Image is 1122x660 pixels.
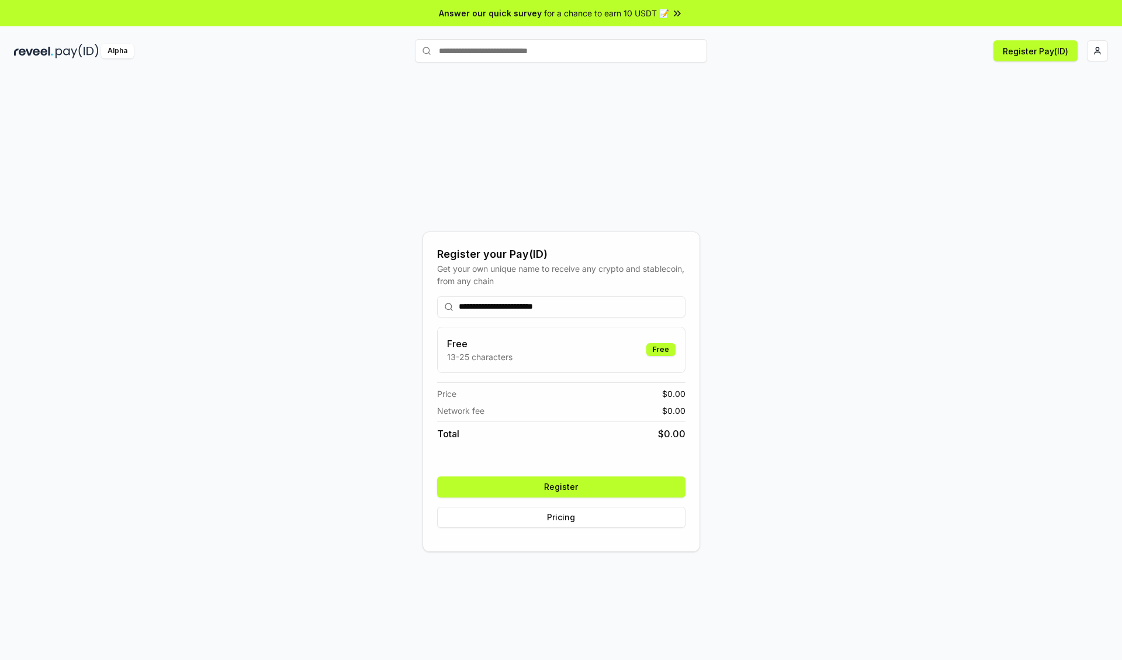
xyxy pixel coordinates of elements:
[662,405,685,417] span: $ 0.00
[447,337,512,351] h3: Free
[993,40,1078,61] button: Register Pay(ID)
[56,44,99,58] img: pay_id
[437,262,685,287] div: Get your own unique name to receive any crypto and stablecoin, from any chain
[437,476,685,497] button: Register
[437,246,685,262] div: Register your Pay(ID)
[662,388,685,400] span: $ 0.00
[14,44,53,58] img: reveel_dark
[658,427,685,441] span: $ 0.00
[437,507,685,528] button: Pricing
[437,388,456,400] span: Price
[646,343,676,356] div: Free
[439,7,542,19] span: Answer our quick survey
[437,427,459,441] span: Total
[447,351,512,363] p: 13-25 characters
[437,405,484,417] span: Network fee
[101,44,134,58] div: Alpha
[544,7,669,19] span: for a chance to earn 10 USDT 📝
